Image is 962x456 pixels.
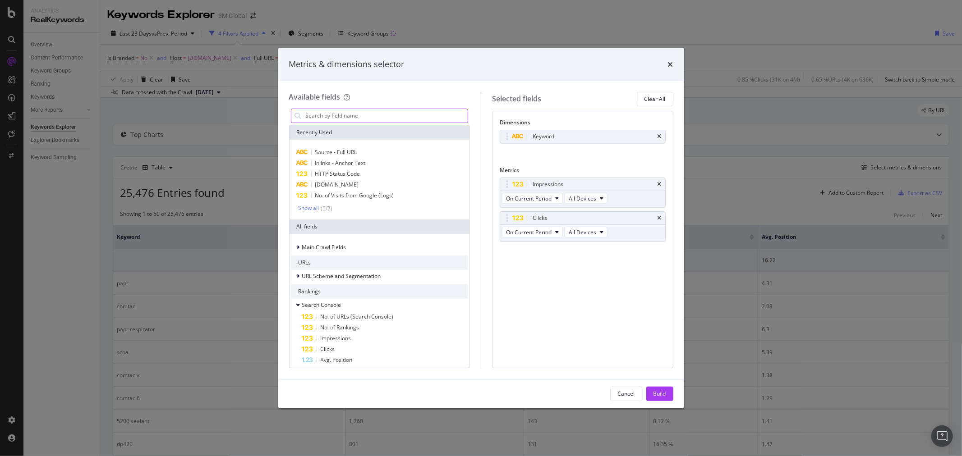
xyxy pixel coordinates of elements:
[315,159,366,167] span: Inlinks - Anchor Text
[506,195,552,202] span: On Current Period
[500,119,666,130] div: Dimensions
[321,313,394,320] span: No. of URLs (Search Console)
[291,284,468,299] div: Rankings
[931,425,953,447] div: Open Intercom Messenger
[299,205,319,211] div: Show all
[569,228,596,236] span: All Devices
[654,390,666,397] div: Build
[658,215,662,221] div: times
[569,195,596,202] span: All Devices
[502,193,563,204] button: On Current Period
[618,390,635,397] div: Cancel
[319,205,333,212] div: ( 5 / 7 )
[500,211,666,242] div: ClickstimesOn Current PeriodAll Devices
[533,214,547,223] div: Clicks
[290,125,470,140] div: Recently Used
[533,132,554,141] div: Keyword
[658,182,662,187] div: times
[565,193,608,204] button: All Devices
[290,219,470,234] div: All fields
[500,166,666,178] div: Metrics
[315,148,357,156] span: Source - Full URL
[321,345,335,353] span: Clicks
[533,180,563,189] div: Impressions
[646,387,673,401] button: Build
[289,92,341,102] div: Available fields
[610,387,643,401] button: Cancel
[644,95,666,103] div: Clear All
[315,170,360,178] span: HTTP Status Code
[302,272,381,280] span: URL Scheme and Segmentation
[315,181,359,188] span: [DOMAIN_NAME]
[302,301,341,309] span: Search Console
[637,92,673,106] button: Clear All
[321,334,351,342] span: Impressions
[668,59,673,70] div: times
[278,48,684,408] div: modal
[289,59,405,70] div: Metrics & dimensions selector
[321,356,353,364] span: Avg. Position
[305,109,468,123] input: Search by field name
[506,228,552,236] span: On Current Period
[500,130,666,143] div: Keywordtimes
[658,134,662,139] div: times
[321,324,359,331] span: No. of Rankings
[565,227,608,237] button: All Devices
[500,178,666,208] div: ImpressionstimesOn Current PeriodAll Devices
[492,94,541,104] div: Selected fields
[302,243,346,251] span: Main Crawl Fields
[502,227,563,237] button: On Current Period
[315,192,394,199] span: No. of Visits from Google (Logs)
[291,255,468,270] div: URLs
